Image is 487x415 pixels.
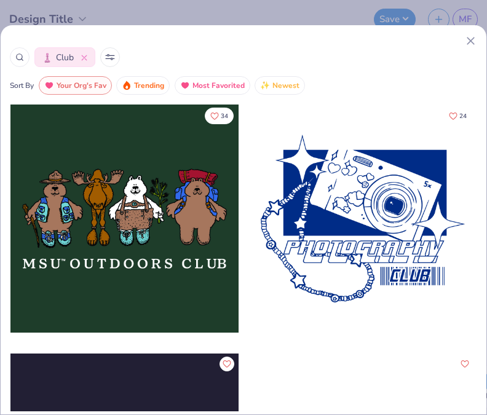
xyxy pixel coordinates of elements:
button: Most Favorited [175,76,250,95]
img: Club [42,53,52,63]
span: 34 [221,113,228,119]
span: Club [56,51,74,64]
img: most_fav.gif [180,81,190,90]
button: Your Org's Fav [39,76,112,95]
span: Your Org's Fav [57,79,106,93]
div: Sort By [10,80,34,91]
button: ClubClub [34,47,95,67]
img: most_fav.gif [44,81,54,90]
span: Most Favorited [192,79,245,93]
button: Newest [255,76,305,95]
img: newest.gif [260,81,270,90]
span: Newest [272,79,299,93]
button: Sort Popup Button [100,47,120,67]
span: 24 [459,113,467,119]
button: Like [205,108,234,124]
button: Trending [116,76,170,95]
img: trending.gif [122,81,132,90]
button: Like [457,357,472,371]
button: Like [220,357,234,371]
button: Like [443,108,472,124]
span: Trending [134,79,164,93]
